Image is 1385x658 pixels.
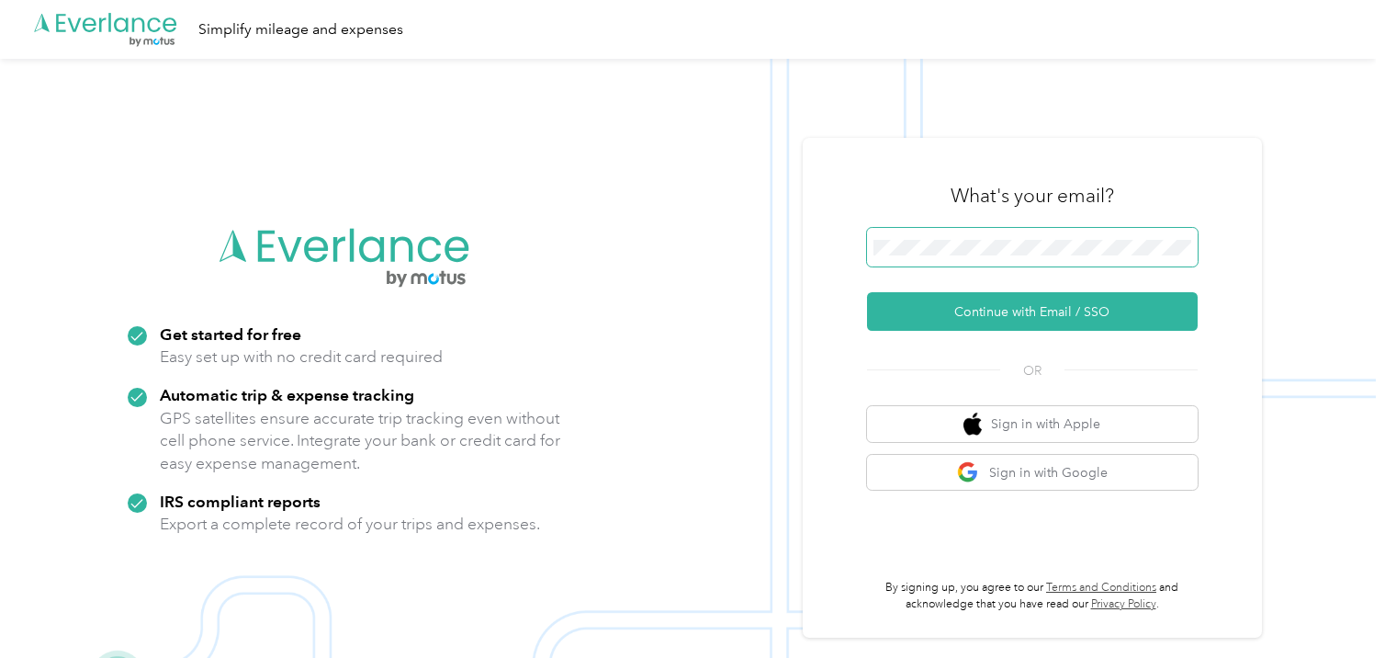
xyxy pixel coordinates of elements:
[1000,361,1064,380] span: OR
[867,406,1198,442] button: apple logoSign in with Apple
[1046,581,1156,595] a: Terms and Conditions
[160,407,561,475] p: GPS satellites ensure accurate trip tracking even without cell phone service. Integrate your bank...
[160,324,301,344] strong: Get started for free
[160,346,443,369] p: Easy set up with no credit card required
[963,413,982,436] img: apple logo
[867,292,1198,331] button: Continue with Email / SSO
[951,183,1114,209] h3: What's your email?
[160,492,321,511] strong: IRS compliant reports
[160,513,540,536] p: Export a complete record of your trips and expenses.
[160,385,414,404] strong: Automatic trip & expense tracking
[1091,597,1156,611] a: Privacy Policy
[867,580,1198,612] p: By signing up, you agree to our and acknowledge that you have read our .
[198,18,403,41] div: Simplify mileage and expenses
[957,461,980,484] img: google logo
[867,455,1198,491] button: google logoSign in with Google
